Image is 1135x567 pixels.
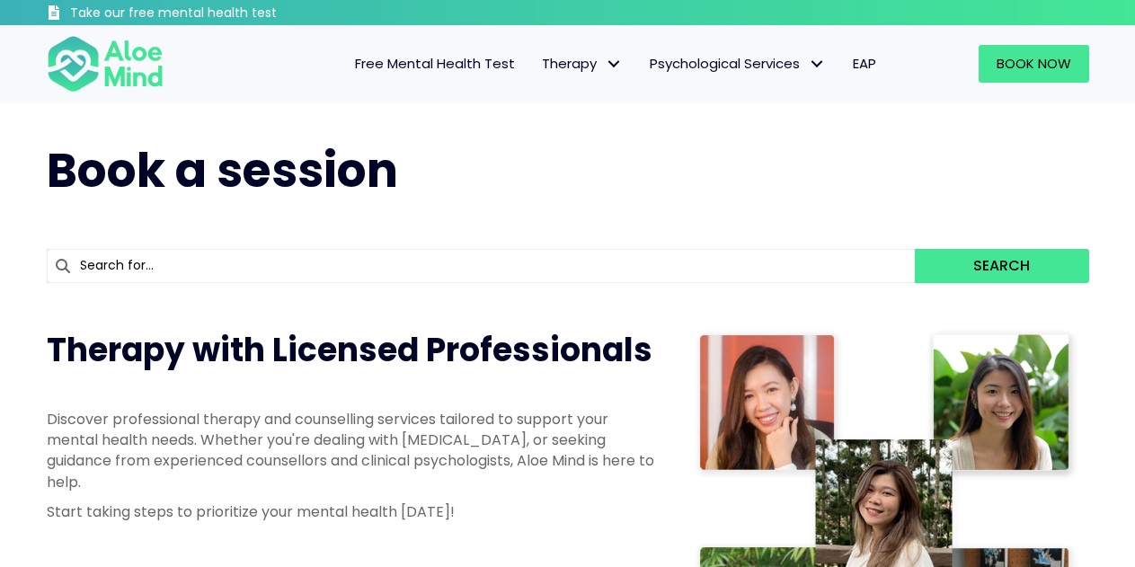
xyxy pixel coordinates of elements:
[804,51,830,77] span: Psychological Services: submenu
[601,51,627,77] span: Therapy: submenu
[915,249,1088,283] button: Search
[650,54,826,73] span: Psychological Services
[341,45,528,83] a: Free Mental Health Test
[997,54,1071,73] span: Book Now
[70,4,373,22] h3: Take our free mental health test
[853,54,876,73] span: EAP
[47,249,916,283] input: Search for...
[47,34,164,93] img: Aloe mind Logo
[187,45,890,83] nav: Menu
[47,327,652,373] span: Therapy with Licensed Professionals
[528,45,636,83] a: TherapyTherapy: submenu
[47,137,398,203] span: Book a session
[542,54,623,73] span: Therapy
[47,409,658,492] p: Discover professional therapy and counselling services tailored to support your mental health nee...
[839,45,890,83] a: EAP
[636,45,839,83] a: Psychological ServicesPsychological Services: submenu
[355,54,515,73] span: Free Mental Health Test
[47,501,658,522] p: Start taking steps to prioritize your mental health [DATE]!
[979,45,1089,83] a: Book Now
[47,4,373,25] a: Take our free mental health test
